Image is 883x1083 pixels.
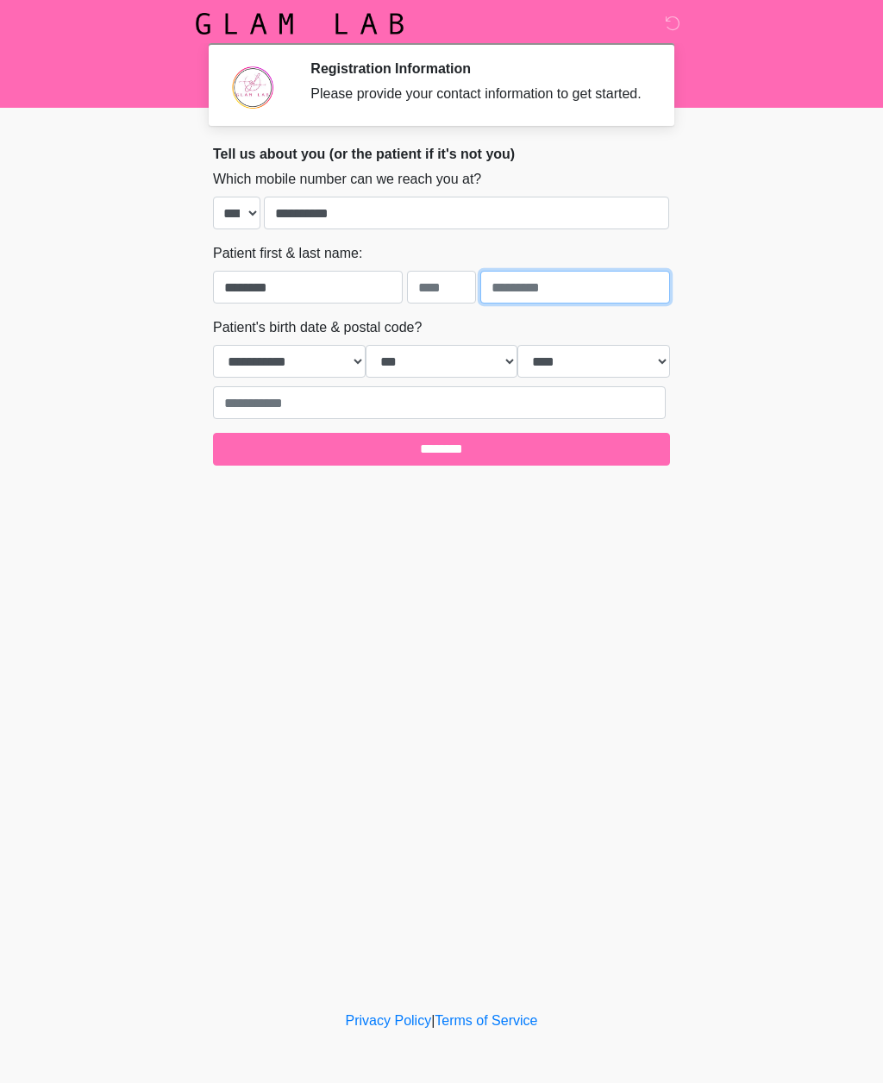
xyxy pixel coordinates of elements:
[213,243,362,264] label: Patient first & last name:
[213,146,670,162] h2: Tell us about you (or the patient if it's not you)
[431,1013,435,1028] a: |
[196,13,404,34] img: Glam Lab Logo
[226,60,278,112] img: Agent Avatar
[346,1013,432,1028] a: Privacy Policy
[213,317,422,338] label: Patient's birth date & postal code?
[310,84,644,104] div: Please provide your contact information to get started.
[213,169,481,190] label: Which mobile number can we reach you at?
[435,1013,537,1028] a: Terms of Service
[310,60,644,77] h2: Registration Information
